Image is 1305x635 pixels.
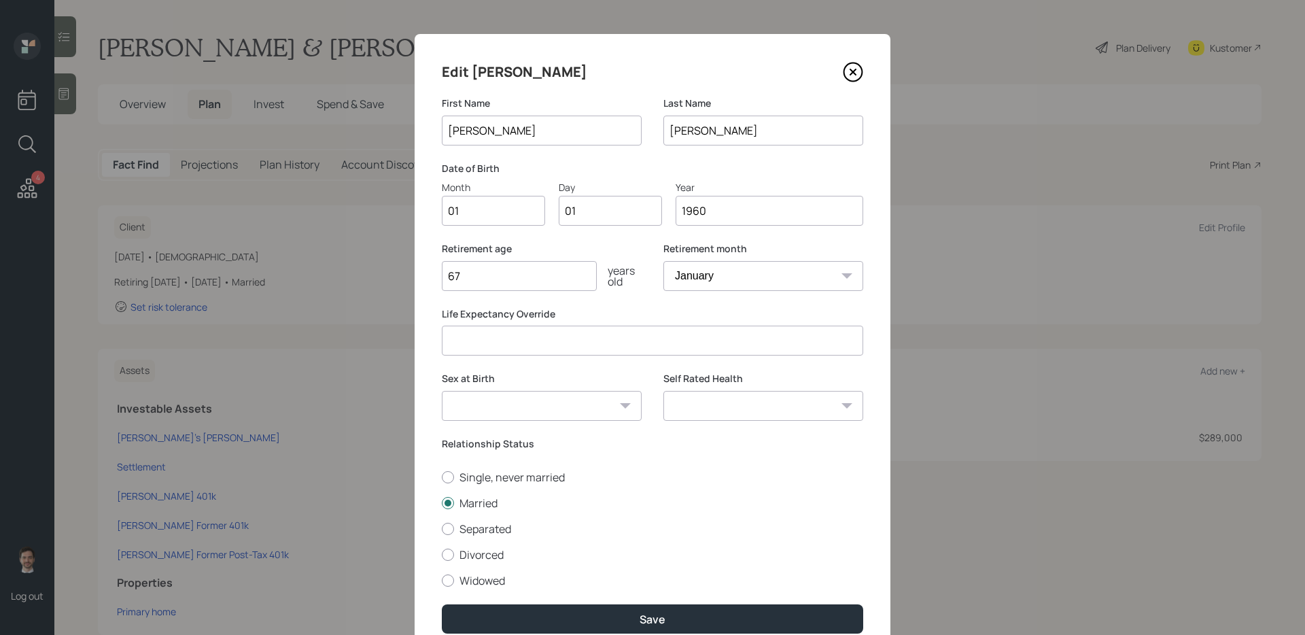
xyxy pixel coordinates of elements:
h4: Edit [PERSON_NAME] [442,61,587,83]
label: Life Expectancy Override [442,307,863,321]
label: Date of Birth [442,162,863,175]
label: Sex at Birth [442,372,642,385]
div: Save [640,612,665,627]
input: Year [676,196,863,226]
label: Retirement age [442,242,642,256]
div: Month [442,180,545,194]
div: Year [676,180,863,194]
label: First Name [442,97,642,110]
label: Relationship Status [442,437,863,451]
label: Divorced [442,547,863,562]
label: Separated [442,521,863,536]
label: Last Name [663,97,863,110]
input: Month [442,196,545,226]
input: Day [559,196,662,226]
div: years old [597,265,642,287]
label: Single, never married [442,470,863,485]
label: Widowed [442,573,863,588]
label: Retirement month [663,242,863,256]
label: Married [442,496,863,511]
label: Self Rated Health [663,372,863,385]
button: Save [442,604,863,634]
div: Day [559,180,662,194]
